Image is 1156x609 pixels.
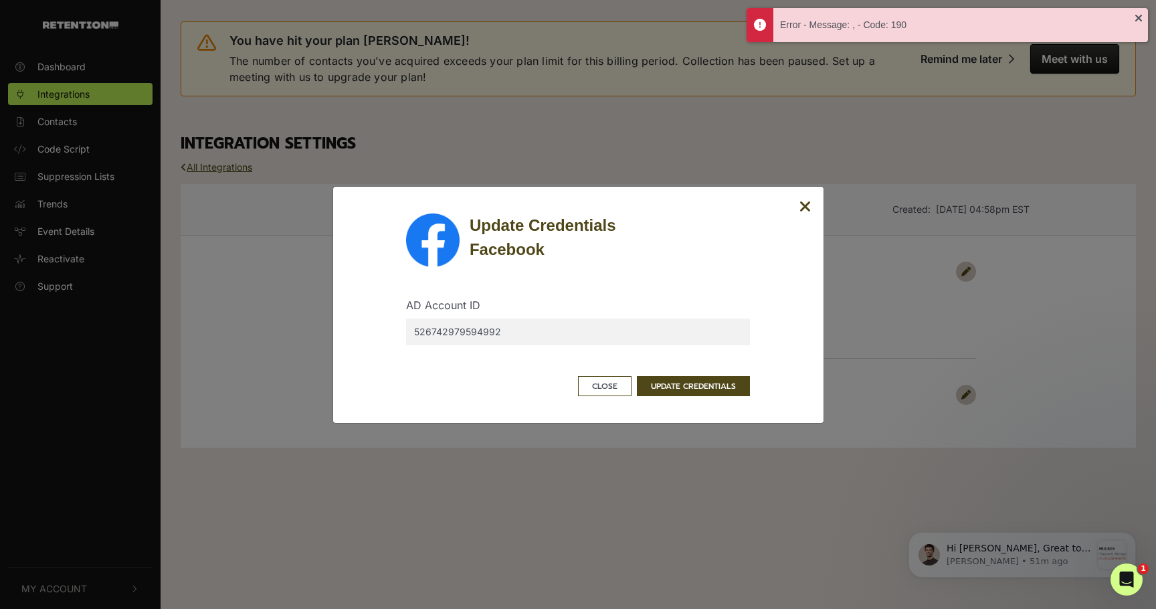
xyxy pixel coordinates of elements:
[406,319,750,345] input: [AD Account ID]
[470,240,545,258] strong: Facebook
[20,27,248,72] div: message notification from Cullen, 51m ago. Hi Jonathan, Great to hear, let me know if you run int...
[637,376,750,396] button: UPDATE CREDENTIALS
[58,50,203,62] p: Message from Cullen, sent 51m ago
[1111,563,1143,596] iframe: Intercom live chat
[58,37,203,50] p: Hi [PERSON_NAME], Great to hear, let me know if you run into any issues when reenabling. Best,
[30,39,52,60] img: Profile image for Cullen
[578,376,632,396] button: Close
[780,18,1135,32] div: Error - Message: , - Code: 190
[470,213,750,262] div: Update Credentials
[799,199,811,215] button: Close
[406,297,480,313] label: AD Account ID
[406,213,460,267] img: Facebook
[1138,563,1149,574] span: 1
